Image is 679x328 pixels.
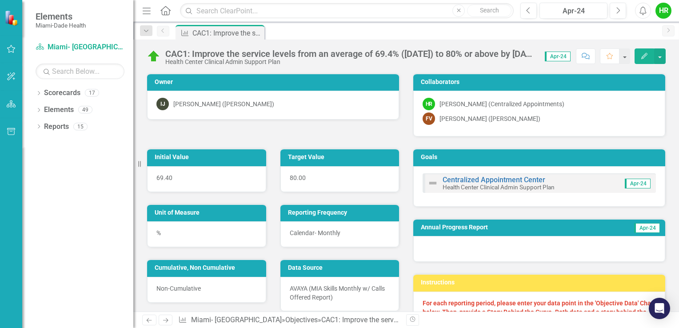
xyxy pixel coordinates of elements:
[155,154,262,160] h3: Initial Value
[173,100,274,108] div: [PERSON_NAME] ([PERSON_NAME])
[539,3,607,19] button: Apr-24
[280,221,399,247] div: Calendar- Monthly
[480,7,499,14] span: Search
[288,154,395,160] h3: Target Value
[156,285,201,292] span: Non-Cumulative
[421,224,592,231] h3: Annual Progress Report
[288,209,395,216] h3: Reporting Frequency
[156,174,172,181] span: 69.40
[147,49,161,64] img: On Track
[439,100,564,108] div: [PERSON_NAME] (Centralized Appointments)
[180,3,514,19] input: Search ClearPoint...
[288,264,395,271] h3: Data Source
[155,79,395,85] h3: Owner
[36,11,86,22] span: Elements
[155,209,262,216] h3: Unit of Measure
[4,10,20,26] img: ClearPoint Strategy
[443,184,555,191] small: Health Center Clinical Admin Support Plan
[423,300,655,324] strong: For each reporting period, please enter your data point in the 'Objective Data' Chart below. Then...
[421,79,661,85] h3: Collaborators
[421,154,661,160] h3: Goals
[427,178,438,188] img: Not Defined
[44,122,69,132] a: Reports
[156,229,161,236] span: %
[625,179,651,188] span: Apr-24
[285,316,318,324] a: Objectives
[545,52,571,61] span: Apr-24
[36,22,86,29] small: Miami-Dade Health
[649,298,670,319] div: Open Intercom Messenger
[290,285,385,301] span: AVAYA (MIA Skills Monthly w/ Calls Offered Report)
[165,49,536,59] div: CAC1: Improve the service levels from an average of 69.4% ([DATE]) to 80% or above by [DATE], to ...
[423,98,435,110] div: HR
[78,106,92,114] div: 49
[44,88,80,98] a: Scorecards
[439,114,540,123] div: [PERSON_NAME] ([PERSON_NAME])
[73,123,88,130] div: 15
[290,174,306,181] span: 80.00
[156,98,169,110] div: IJ
[655,3,671,19] button: HR
[543,6,604,16] div: Apr-24
[36,64,124,79] input: Search Below...
[85,89,99,97] div: 17
[44,105,74,115] a: Elements
[443,176,545,184] a: Centralized Appointment Center
[192,28,262,39] div: CAC1: Improve the service levels from an average of 69.4% ([DATE]) to 80% or above by [DATE], to ...
[178,315,399,325] div: » »
[467,4,511,17] button: Search
[36,42,124,52] a: Miami- [GEOGRAPHIC_DATA]
[421,279,661,286] h3: Instructions
[155,264,262,271] h3: Cumulative, Non Cumulative
[423,112,435,125] div: FV
[165,59,536,65] div: Health Center Clinical Admin Support Plan
[634,223,660,233] span: Apr-24
[191,316,282,324] a: Miami- [GEOGRAPHIC_DATA]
